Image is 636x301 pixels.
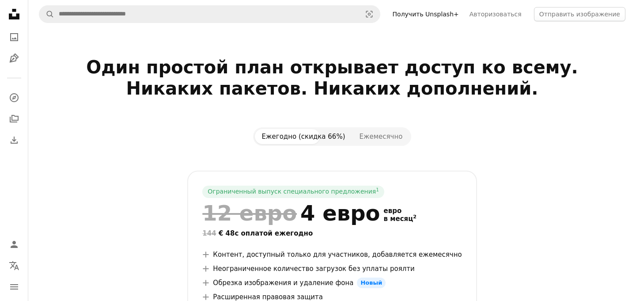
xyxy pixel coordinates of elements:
[262,133,345,141] font: Ежегодно (скидка 66%)
[5,257,23,274] button: Язык
[5,236,23,253] a: Войти / Зарегистрироваться
[5,28,23,46] a: Фотографии
[360,279,382,286] font: Новый
[411,215,418,223] a: 2
[235,229,313,237] font: с оплатой ежегодно
[359,6,380,23] button: Визуальный поиск
[376,187,379,192] font: 1
[383,207,401,215] font: евро
[387,7,464,21] a: Получить Unsplash+
[360,133,403,141] font: Ежемесячно
[202,201,297,225] font: 12 евро
[126,78,538,99] font: Никаких пакетов. Никаких дополнений.
[5,5,23,25] a: Главная — Unsplash
[202,229,216,237] font: 144
[39,5,380,23] form: Найти визуальные материалы на сайте
[5,278,23,296] button: Меню
[383,215,413,223] font: в месяц
[300,201,380,225] font: 4 евро
[86,57,578,77] font: Один простой план открывает доступ ко всему.
[213,279,353,287] font: Обрезка изображения и удаление фона
[213,265,414,273] font: Неограниченное количество загрузок без уплаты роялти
[374,187,381,196] a: 1
[534,7,625,21] button: Отправить изображение
[464,7,527,21] a: Авторизоваться
[413,214,416,220] font: 2
[5,50,23,67] a: Иллюстрации
[5,89,23,107] a: Исследовать
[213,293,323,301] font: Расширенная правовая защита
[208,188,376,195] font: Ограниченный выпуск специального предложения
[39,6,54,23] button: Поиск Unsplash
[5,131,23,149] a: История загрузок
[213,251,462,259] font: Контент, доступный только для участников, добавляется ежемесячно
[539,11,620,18] font: Отправить изображение
[219,229,235,237] font: € 48
[393,11,459,18] font: Получить Unsplash+
[469,11,522,18] font: Авторизоваться
[5,110,23,128] a: Коллекции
